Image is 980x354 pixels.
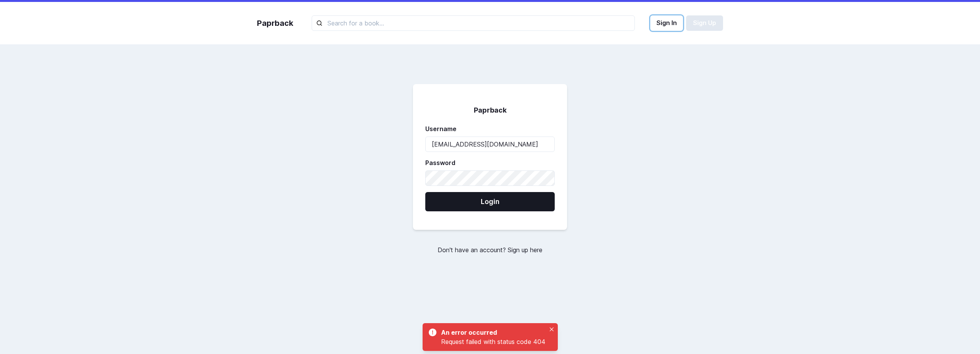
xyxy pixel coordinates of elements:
div: An error occurred [441,328,542,337]
a: Don't have an account? Sign up here [438,245,542,255]
label: Username [425,124,550,133]
a: Paprback [257,17,293,29]
input: Search for a book... [312,15,635,31]
button: Sign Up [686,15,723,31]
input: Password [425,170,555,186]
a: Back to homepage [474,103,507,118]
div: Request failed with status code 404 [441,337,545,346]
button: Close [547,325,556,334]
button: Login [425,192,555,211]
button: Sign In [650,15,683,31]
label: Password [425,158,550,167]
input: username [425,137,555,152]
h2: Paprback [474,103,507,118]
